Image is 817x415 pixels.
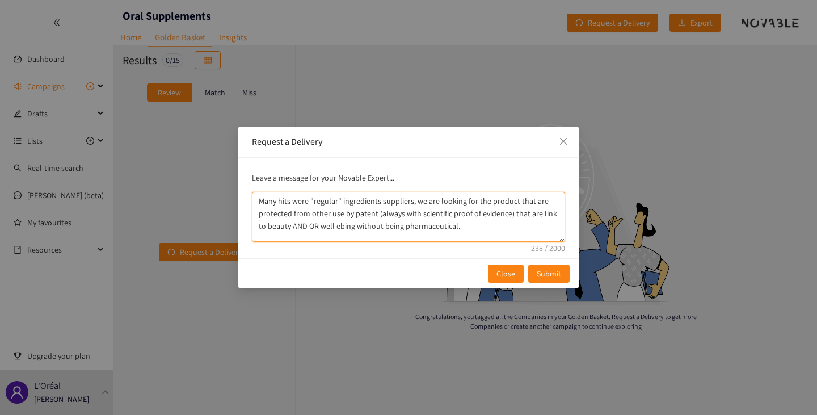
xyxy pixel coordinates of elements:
[252,171,565,184] p: Leave a message for your Novable Expert...
[559,137,568,146] span: close
[548,127,579,157] button: Close
[537,267,561,280] span: Submit
[252,192,565,242] textarea: comment
[496,267,515,280] span: Close
[252,136,565,148] div: Request a Delivery
[760,360,817,415] div: Widget de chat
[488,265,524,283] button: Close
[760,360,817,415] iframe: Chat Widget
[528,265,570,283] button: Submit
